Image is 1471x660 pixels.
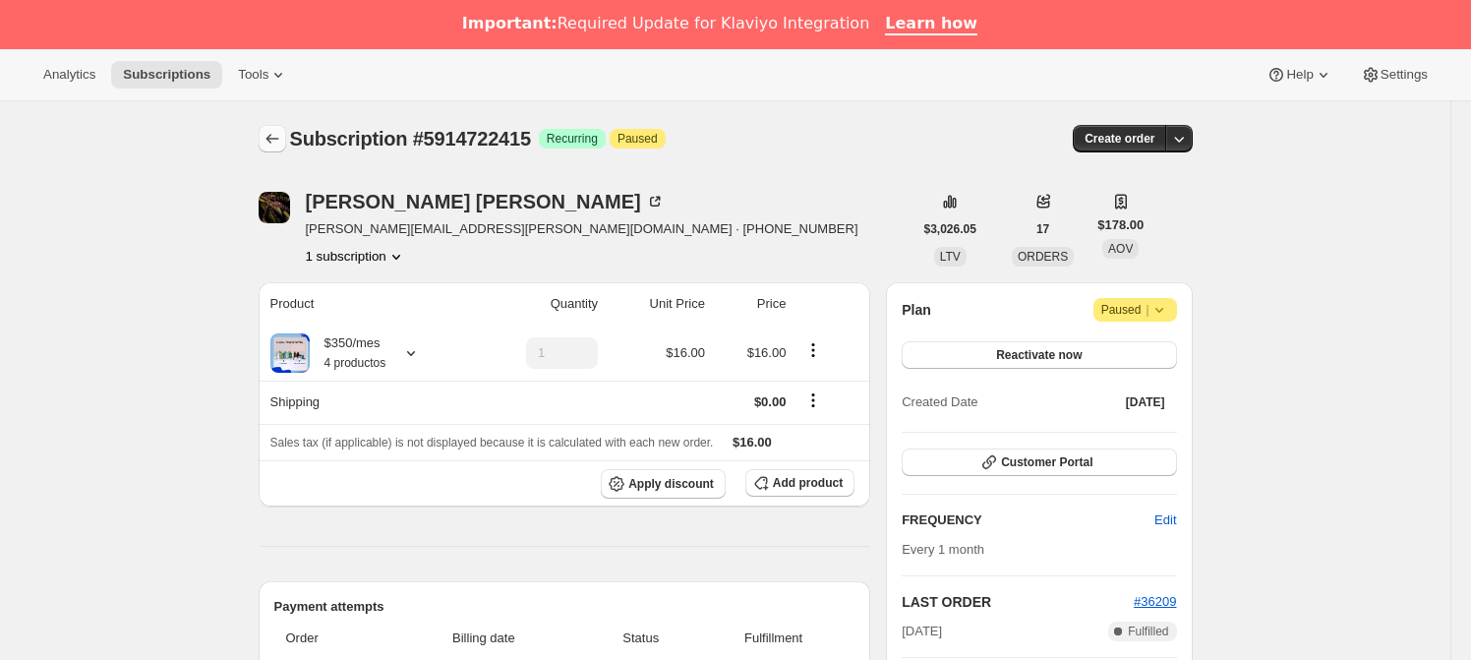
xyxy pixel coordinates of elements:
[628,476,714,492] span: Apply discount
[1126,394,1165,410] span: [DATE]
[123,67,210,83] span: Subscriptions
[604,282,711,326] th: Unit Price
[274,597,855,617] h2: Payment attempts
[1025,215,1061,243] button: 17
[902,592,1134,612] h2: LAST ORDER
[1108,242,1133,256] span: AOV
[902,510,1154,530] h2: FREQUENCY
[1154,510,1176,530] span: Edit
[324,356,386,370] small: 4 productos
[259,192,290,223] span: Sandra Barrientos
[274,617,384,660] th: Order
[797,390,829,411] button: Shipping actions
[733,435,772,450] span: $16.00
[226,61,300,89] button: Tools
[1101,300,1169,320] span: Paused
[1001,454,1092,470] span: Customer Portal
[259,125,286,152] button: Subscriptions
[754,394,787,409] span: $0.00
[1073,125,1166,152] button: Create order
[589,629,692,648] span: Status
[1114,389,1177,416] button: [DATE]
[940,250,961,264] span: LTV
[924,221,976,237] span: $3,026.05
[389,629,577,648] span: Billing date
[1134,592,1176,612] button: #36209
[902,449,1176,476] button: Customer Portal
[462,14,558,32] b: Important:
[1143,505,1188,536] button: Edit
[704,629,843,648] span: Fulfillment
[797,339,829,361] button: Product actions
[711,282,792,326] th: Price
[306,219,858,239] span: [PERSON_NAME][EMAIL_ADDRESS][PERSON_NAME][DOMAIN_NAME] · [PHONE_NUMBER]
[310,333,386,373] div: $350/mes
[745,469,854,497] button: Add product
[31,61,107,89] button: Analytics
[902,392,977,412] span: Created Date
[1128,624,1168,639] span: Fulfilled
[270,333,310,373] img: product img
[996,347,1082,363] span: Reactivate now
[1085,131,1154,147] span: Create order
[1146,302,1148,318] span: |
[43,67,95,83] span: Analytics
[462,14,869,33] div: Required Update for Klaviyo Integration
[912,215,988,243] button: $3,026.05
[1018,250,1068,264] span: ORDERS
[270,436,714,450] span: Sales tax (if applicable) is not displayed because it is calculated with each new order.
[547,131,598,147] span: Recurring
[1255,61,1344,89] button: Help
[259,381,471,424] th: Shipping
[601,469,726,499] button: Apply discount
[885,14,977,35] a: Learn how
[1134,594,1176,609] a: #36209
[306,192,665,211] div: [PERSON_NAME] [PERSON_NAME]
[306,247,406,267] button: Product actions
[747,345,787,360] span: $16.00
[773,475,843,491] span: Add product
[1097,215,1144,235] span: $178.00
[1381,67,1428,83] span: Settings
[1349,61,1440,89] button: Settings
[111,61,222,89] button: Subscriptions
[902,622,942,641] span: [DATE]
[471,282,604,326] th: Quantity
[902,300,931,320] h2: Plan
[290,128,531,150] span: Subscription #5914722415
[238,67,268,83] span: Tools
[1286,67,1313,83] span: Help
[618,131,658,147] span: Paused
[902,341,1176,369] button: Reactivate now
[666,345,705,360] span: $16.00
[902,542,984,557] span: Every 1 month
[259,282,471,326] th: Product
[1036,221,1049,237] span: 17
